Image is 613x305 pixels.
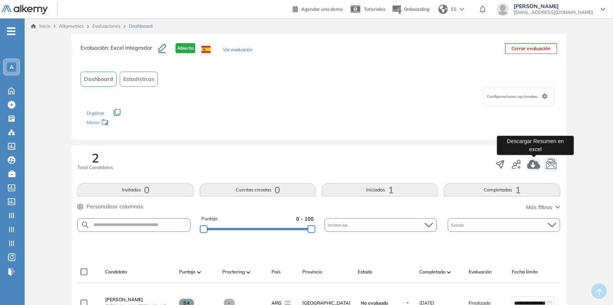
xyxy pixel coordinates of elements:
[246,271,250,273] img: [missing "en.ARROW_ALT" translation]
[108,44,152,51] span: : Excel Integrador
[293,4,343,13] a: Agendar una demo
[447,271,451,273] img: [missing "en.ARROW_ALT" translation]
[526,203,553,211] span: Más filtros
[201,215,218,223] span: Puntaje
[77,164,113,171] span: Total Candidatos
[322,183,438,196] button: Iniciadas1
[200,183,316,196] button: Cuentas creadas0
[404,6,429,12] span: Onboarding
[419,268,446,275] span: Completado
[84,75,113,83] span: Dashboard
[197,271,201,273] img: [missing "en.ARROW_ALT" translation]
[120,72,158,87] button: Estadísticas
[92,152,99,164] span: 2
[7,30,15,32] i: -
[10,64,13,70] span: A
[271,268,281,275] span: País
[452,222,466,228] span: Estado
[514,3,593,9] span: [PERSON_NAME]
[328,222,350,228] span: Incidencias
[512,268,538,275] span: Fecha límite
[301,6,343,12] span: Agendar una demo
[325,218,437,232] div: Incidencias
[526,203,560,211] button: Más filtros
[59,23,84,29] span: Alkymetrics
[123,75,154,83] span: Estadísticas
[81,220,90,230] img: SEARCH_ALT
[296,215,314,223] span: 0 - 100
[505,43,557,54] button: Cerrar evaluación
[77,203,143,211] button: Personalizar columnas
[92,23,121,29] a: Evaluaciones
[358,268,372,275] span: Estado
[439,5,448,14] img: world
[392,1,429,18] button: Onboarding
[302,268,322,275] span: Provincia
[87,116,164,130] div: Mover
[87,110,104,116] span: Duplicar
[77,183,193,196] button: Invitados0
[129,23,152,30] span: Dashboard
[87,203,143,211] span: Personalizar columnas
[105,297,143,302] span: [PERSON_NAME]
[80,43,158,59] h3: Evaluación
[80,72,117,87] button: Dashboard
[179,268,196,275] span: Puntaje
[223,46,252,54] button: Ver evaluación
[105,296,173,303] a: [PERSON_NAME]
[364,6,385,12] span: Tutoriales
[444,183,560,196] button: Completadas1
[448,218,560,232] div: Estado
[222,268,245,275] span: Proctoring
[469,268,492,275] span: Evaluación
[460,8,464,11] img: arrow
[487,94,539,99] span: Configuraciones opcionales
[451,6,457,13] span: ES
[105,268,127,275] span: Candidato
[176,43,195,53] span: Abierta
[2,5,48,15] img: Logo
[31,23,50,30] a: Inicio
[201,46,211,53] img: ESP
[497,136,574,155] div: Descargar Resumen en excel
[514,9,593,15] span: [EMAIL_ADDRESS][DOMAIN_NAME]
[484,87,554,106] div: Configuraciones opcionales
